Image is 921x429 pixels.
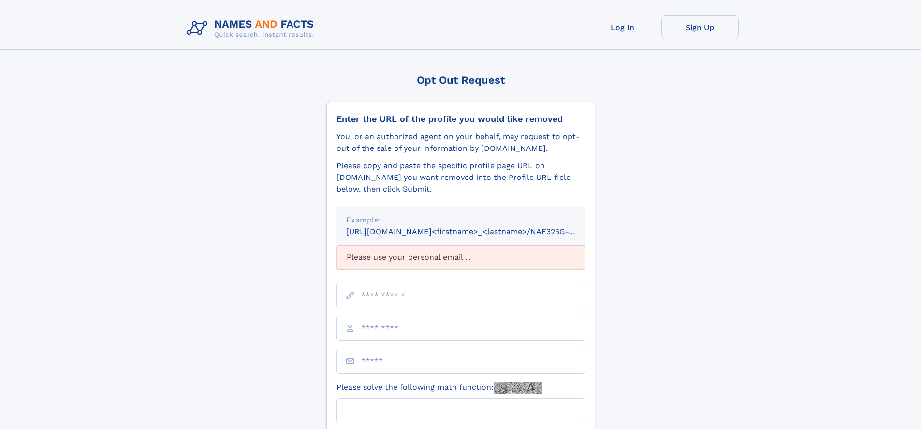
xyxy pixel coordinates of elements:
div: You, or an authorized agent on your behalf, may request to opt-out of the sale of your informatio... [336,131,585,154]
div: Example: [346,214,575,226]
label: Please solve the following math function: [336,382,542,394]
small: [URL][DOMAIN_NAME]<firstname>_<lastname>/NAF325G-xxxxxxxx [346,227,603,236]
img: Logo Names and Facts [183,15,322,42]
div: Enter the URL of the profile you would like removed [336,114,585,124]
a: Log In [584,15,661,39]
div: Opt Out Request [326,74,595,86]
div: Please use your personal email ... [336,245,585,269]
div: Please copy and paste the specific profile page URL on [DOMAIN_NAME] you want removed into the Pr... [336,160,585,195]
a: Sign Up [661,15,739,39]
